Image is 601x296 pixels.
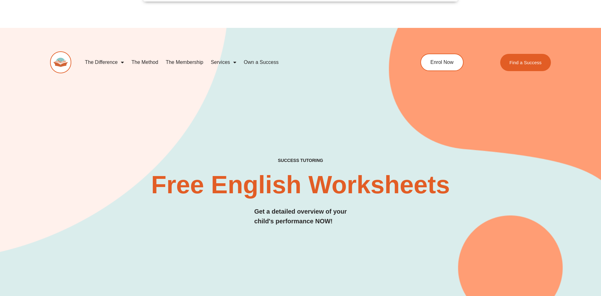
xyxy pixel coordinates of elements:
[162,55,207,70] a: The Membership
[135,172,466,197] h2: Free English Worksheets​
[254,207,347,226] h3: Get a detailed overview of your child's performance NOW!
[509,60,542,65] span: Find a Success
[500,54,551,71] a: Find a Success
[240,55,282,70] a: Own a Success
[497,225,601,296] iframe: Chat Widget
[81,55,392,70] nav: Menu
[81,55,128,70] a: The Difference
[430,60,454,65] span: Enrol Now
[207,55,240,70] a: Services
[226,158,375,163] h4: SUCCESS TUTORING​
[420,54,464,71] a: Enrol Now
[128,55,162,70] a: The Method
